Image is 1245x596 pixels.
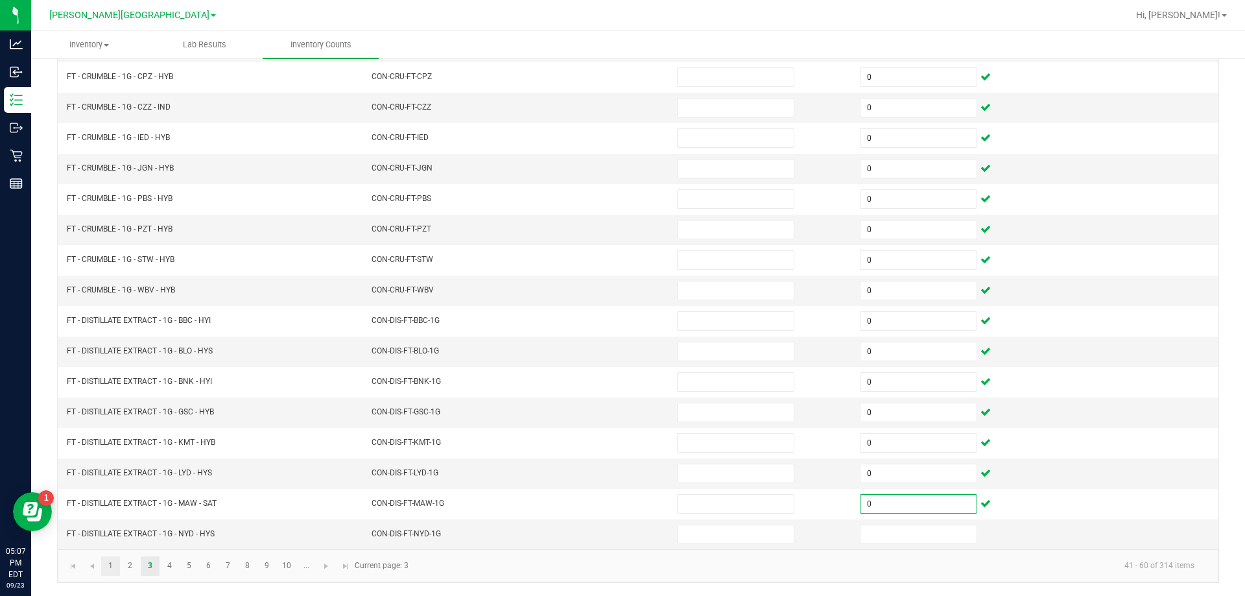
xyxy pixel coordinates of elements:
a: Inventory [31,31,147,58]
a: Go to the last page [336,556,355,576]
iframe: Resource center [13,492,52,531]
p: 05:07 PM EDT [6,545,25,580]
a: Page 9 [257,556,276,576]
span: Inventory Counts [273,39,369,51]
span: Lab Results [165,39,244,51]
span: Go to the next page [321,561,331,571]
span: Go to the first page [68,561,78,571]
span: CON-CRU-FT-PBS [372,194,431,203]
inline-svg: Outbound [10,121,23,134]
inline-svg: Analytics [10,38,23,51]
kendo-pager-info: 41 - 60 of 314 items [416,555,1205,577]
a: Page 7 [219,556,237,576]
span: CON-DIS-FT-BLO-1G [372,346,439,355]
iframe: Resource center unread badge [38,490,54,506]
span: CON-DIS-FT-NYD-1G [372,529,441,538]
span: CON-CRU-FT-JGN [372,163,433,173]
span: CON-DIS-FT-BNK-1G [372,377,441,386]
kendo-pager: Current page: 3 [58,549,1218,582]
span: FT - DISTILLATE EXTRACT - 1G - BLO - HYS [67,346,213,355]
a: Page 5 [180,556,198,576]
a: Page 8 [238,556,257,576]
a: Page 10 [278,556,296,576]
span: CON-DIS-FT-GSC-1G [372,407,440,416]
a: Go to the next page [317,556,336,576]
span: CON-CRU-FT-CPZ [372,72,432,81]
span: FT - DISTILLATE EXTRACT - 1G - MAW - SAT [67,499,217,508]
p: 09/23 [6,580,25,590]
span: FT - DISTILLATE EXTRACT - 1G - KMT - HYB [67,438,215,447]
span: FT - CRUMBLE - 1G - STW - HYB [67,255,174,264]
span: CON-CRU-FT-CZZ [372,102,431,112]
span: CON-DIS-FT-KMT-1G [372,438,441,447]
a: Page 1 [101,556,120,576]
a: Page 4 [160,556,179,576]
span: FT - CRUMBLE - 1G - CZZ - IND [67,102,171,112]
span: CON-DIS-FT-MAW-1G [372,499,444,508]
inline-svg: Reports [10,177,23,190]
span: FT - DISTILLATE EXTRACT - 1G - GSC - HYB [67,407,214,416]
span: CON-DIS-FT-LYD-1G [372,468,438,477]
span: FT - CRUMBLE - 1G - IED - HYB [67,133,170,142]
span: Go to the previous page [87,561,97,571]
span: CON-CRU-FT-STW [372,255,433,264]
span: FT - DISTILLATE EXTRACT - 1G - BNK - HYI [67,377,212,386]
a: Page 11 [297,556,316,576]
span: FT - CRUMBLE - 1G - PZT - HYB [67,224,172,233]
span: FT - CRUMBLE - 1G - PBS - HYB [67,194,172,203]
inline-svg: Inbound [10,66,23,78]
inline-svg: Retail [10,149,23,162]
a: Page 3 [141,556,160,576]
a: Lab Results [147,31,263,58]
a: Go to the previous page [82,556,101,576]
span: [PERSON_NAME][GEOGRAPHIC_DATA] [49,10,209,21]
span: FT - DISTILLATE EXTRACT - 1G - BBC - HYI [67,316,211,325]
span: CON-CRU-FT-IED [372,133,429,142]
span: FT - DISTILLATE EXTRACT - 1G - LYD - HYS [67,468,212,477]
span: FT - DISTILLATE EXTRACT - 1G - NYD - HYS [67,529,215,538]
span: FT - CRUMBLE - 1G - WBV - HYB [67,285,175,294]
inline-svg: Inventory [10,93,23,106]
span: FT - CRUMBLE - 1G - CPZ - HYB [67,72,173,81]
span: FT - CRUMBLE - 1G - JGN - HYB [67,163,174,173]
a: Inventory Counts [263,31,379,58]
span: CON-DIS-FT-BBC-1G [372,316,440,325]
span: Go to the last page [340,561,351,571]
a: Go to the first page [64,556,82,576]
span: CON-CRU-FT-WBV [372,285,434,294]
span: Hi, [PERSON_NAME]! [1136,10,1220,20]
a: Page 2 [121,556,139,576]
span: CON-CRU-FT-PZT [372,224,431,233]
a: Page 6 [199,556,218,576]
span: Inventory [32,39,147,51]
